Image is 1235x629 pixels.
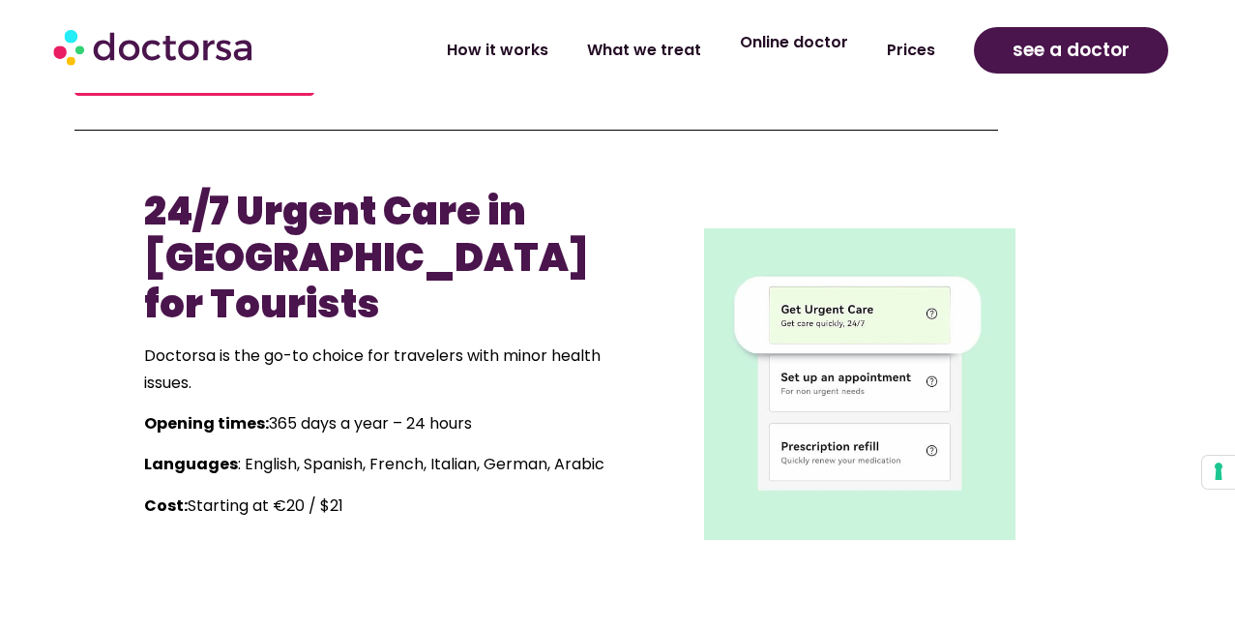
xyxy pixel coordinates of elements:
[568,28,720,73] a: What we treat
[144,493,608,520] p: Starting at €20 / $21
[1202,456,1235,489] button: Your consent preferences for tracking technologies
[144,410,608,437] p: 365 days a year – 24 hours
[332,28,956,73] nav: Menu
[144,184,589,331] b: 24/7 Urgent Care in [GEOGRAPHIC_DATA] for Tourists
[720,20,867,65] a: Online doctor
[974,27,1168,74] a: see a doctor
[867,28,955,73] a: Prices
[427,28,568,73] a: How it works
[144,451,608,478] p: : English, Spanish, French, Italian, German, Arabic
[144,494,188,517] b: Cost:
[144,412,269,434] b: Opening times:
[144,453,238,475] b: Languages
[1013,35,1130,66] span: see a doctor
[144,343,608,397] p: Doctorsa is the go-to choice for travelers with minor health issues.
